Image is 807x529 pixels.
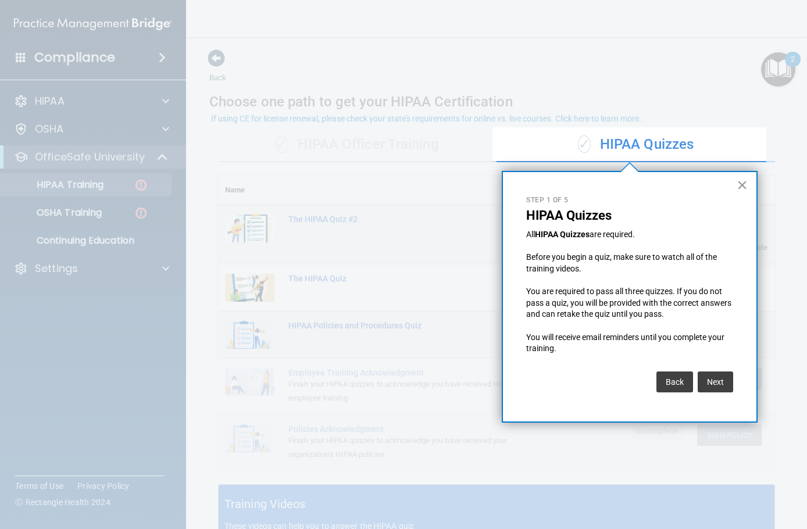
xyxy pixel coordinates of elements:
p: HIPAA Quizzes [526,208,733,223]
span: ✓ [578,135,591,153]
button: Back [656,371,693,392]
strong: HIPAA Quizzes [535,230,590,239]
button: Close [737,176,748,194]
p: Step 1 of 5 [526,195,733,205]
p: You will receive email reminders until you complete your training. [526,332,733,355]
button: Next [698,371,733,392]
iframe: Drift Widget Chat Controller [749,449,793,493]
div: HIPAA Quizzes [497,127,775,162]
span: are required. [590,230,635,239]
span: All [526,230,535,239]
p: You are required to pass all three quizzes. If you do not pass a quiz, you will be provided with ... [526,286,733,320]
p: Before you begin a quiz, make sure to watch all of the training videos. [526,252,733,274]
